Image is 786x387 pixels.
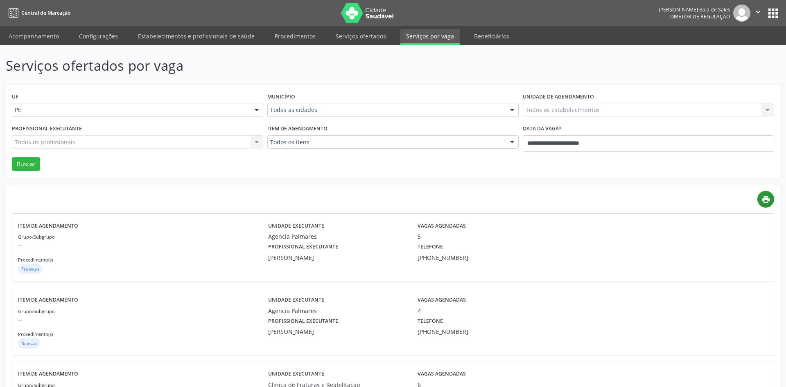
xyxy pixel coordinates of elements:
div: [PERSON_NAME] Baia de Sales [659,6,730,13]
label: Vagas agendadas [418,294,466,306]
label: Unidade executante [268,368,324,380]
a: Procedimentos [269,29,321,43]
span: Todos os itens [270,138,502,146]
div: Agencia Palmares [268,306,407,315]
label: Profissional executante [12,123,82,135]
div: 4 [418,306,518,315]
a: Serviços ofertados [330,29,392,43]
label: UF [12,91,18,103]
small: Procedimento(s) [18,257,53,263]
button: apps [766,6,780,20]
a: print [757,191,774,208]
small: Psicologia [21,266,39,272]
img: img [733,4,750,22]
label: Item de agendamento [18,368,78,380]
label: Unidade de agendamento [523,91,594,103]
a: Beneficiários [468,29,515,43]
span: Todas as cidades [270,106,502,114]
label: Vagas agendadas [418,219,466,232]
label: Item de agendamento [267,123,327,135]
span: Central de Marcação [21,9,70,16]
a: Acompanhamento [3,29,65,43]
label: Data da vaga [523,123,562,135]
div: [PHONE_NUMBER] [418,253,481,262]
label: Profissional executante [268,241,338,253]
a: Serviços por vaga [400,29,460,45]
button:  [750,4,766,22]
div: 5 [418,232,518,241]
small: Procedimento(s) [18,331,53,337]
a: Central de Marcação [6,6,70,20]
label: Item de agendamento [18,294,78,306]
div: [PHONE_NUMBER] [418,327,481,336]
label: Item de agendamento [18,219,78,232]
p: -- [18,241,268,249]
div: [PERSON_NAME] [268,327,407,336]
label: Unidade executante [268,294,324,306]
a: Estabelecimentos e profissionais de saúde [132,29,260,43]
label: Profissional executante [268,315,338,328]
i:  [754,7,763,16]
div: [PERSON_NAME] [268,253,407,262]
label: Telefone [418,241,443,253]
p: Serviços ofertados por vaga [6,56,548,76]
small: Grupo/Subgrupo [18,308,55,314]
span: Diretor de regulação [670,13,730,20]
i: print [761,195,770,204]
small: Grupo/Subgrupo [18,234,55,240]
label: Unidade executante [268,219,324,232]
div: Agencia Palmares [268,232,407,241]
label: Município [267,91,295,103]
a: Configurações [73,29,124,43]
label: Telefone [418,315,443,328]
label: Vagas agendadas [418,368,466,380]
span: PE [15,106,246,114]
small: Nutricao [21,341,37,346]
button: Buscar [12,157,40,171]
p: -- [18,315,268,324]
